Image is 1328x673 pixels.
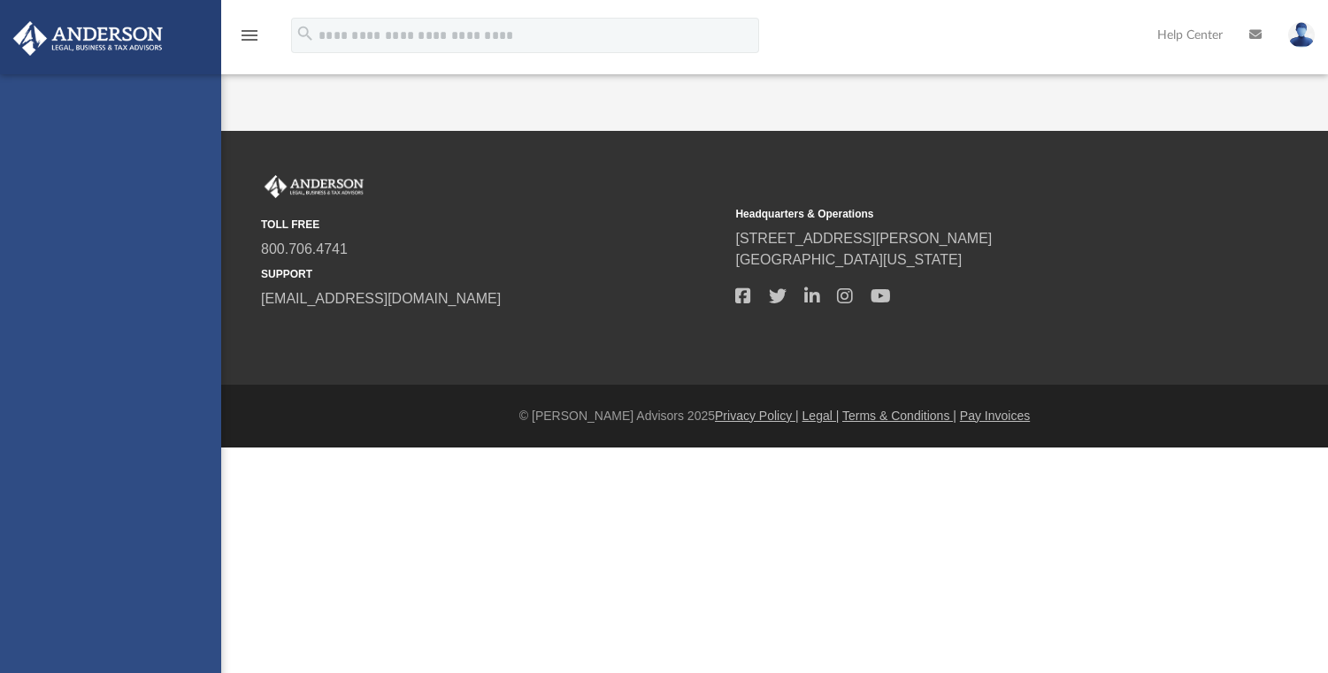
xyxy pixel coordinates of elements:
a: Legal | [802,409,840,423]
a: [EMAIL_ADDRESS][DOMAIN_NAME] [261,291,501,306]
small: SUPPORT [261,266,723,282]
small: TOLL FREE [261,217,723,233]
div: © [PERSON_NAME] Advisors 2025 [221,407,1328,425]
img: Anderson Advisors Platinum Portal [261,175,367,198]
a: [GEOGRAPHIC_DATA][US_STATE] [735,252,962,267]
i: search [296,24,315,43]
img: Anderson Advisors Platinum Portal [8,21,168,56]
a: Pay Invoices [960,409,1030,423]
img: User Pic [1288,22,1315,48]
a: Privacy Policy | [715,409,799,423]
a: 800.706.4741 [261,241,348,256]
small: Headquarters & Operations [735,206,1197,222]
a: [STREET_ADDRESS][PERSON_NAME] [735,231,992,246]
a: Terms & Conditions | [842,409,956,423]
i: menu [239,25,260,46]
a: menu [239,34,260,46]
